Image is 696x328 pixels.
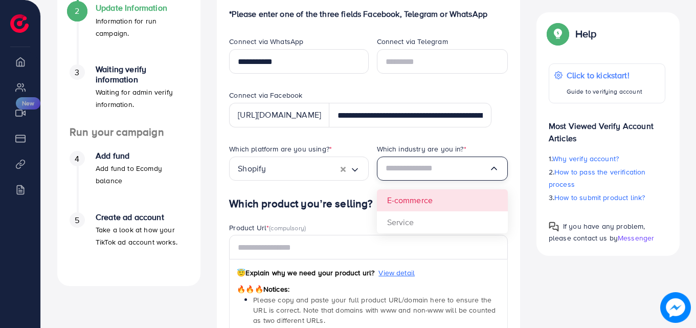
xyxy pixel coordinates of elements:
p: Click to kickstart! [567,69,642,81]
span: If you have any problem, please contact us by [549,221,645,243]
span: 2 [75,5,79,17]
span: How to submit product link? [554,192,645,203]
p: Guide to verifying account [567,85,642,98]
h4: Which product you’re selling? [229,198,508,210]
p: Add fund to Ecomdy balance [96,162,188,187]
label: Connect via WhatsApp [229,36,303,47]
p: *Please enter one of the three fields Facebook, Telegram or WhatsApp [229,8,508,20]
li: Waiting verify information [57,64,200,126]
p: 1. [549,152,665,165]
p: 3. [549,191,665,204]
input: Search for option [266,161,340,177]
p: Information for run campaign. [96,15,188,39]
li: Create ad account [57,212,200,274]
span: Why verify account? [552,154,619,164]
span: View detail [378,268,415,278]
button: Clear Selected [341,163,346,174]
div: Search for option [377,157,508,181]
span: 😇 [237,268,245,278]
label: Which industry are you in? [377,144,466,154]
img: Popup guide [549,25,567,43]
p: Most Viewed Verify Account Articles [549,112,665,144]
li: Add fund [57,151,200,212]
div: Search for option [229,157,368,181]
input: Search for option [386,161,489,177]
div: [URL][DOMAIN_NAME] [229,103,329,127]
span: 🔥🔥🔥 [237,284,263,294]
span: Please copy and paste your full product URL/domain here to ensure the URL is correct. Note that d... [253,295,496,326]
h4: Update Information [96,3,188,13]
span: Explain why we need your product url? [237,268,374,278]
label: Which platform are you using? [229,144,332,154]
span: 5 [75,214,79,226]
span: Shopify [238,161,266,177]
li: Service [377,211,508,233]
li: Update Information [57,3,200,64]
label: Connect via Facebook [229,90,302,100]
p: 2. [549,166,665,190]
img: Popup guide [549,222,559,232]
span: Messenger [618,233,654,243]
h4: Waiting verify information [96,64,188,84]
p: Waiting for admin verify information. [96,86,188,111]
label: Product Url [229,223,306,233]
span: 4 [75,153,79,165]
p: Take a look at how your TikTok ad account works. [96,224,188,248]
h4: Run your campaign [57,126,200,139]
p: Help [575,28,597,40]
span: 3 [75,67,79,78]
span: How to pass the verification process [549,167,646,189]
h4: Create ad account [96,212,188,222]
h4: Add fund [96,151,188,161]
img: logo [10,14,29,33]
label: Connect via Telegram [377,36,448,47]
span: Notices: [237,284,289,294]
li: E-commerce [377,189,508,211]
img: image [660,292,691,323]
span: (compulsory) [269,223,306,232]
